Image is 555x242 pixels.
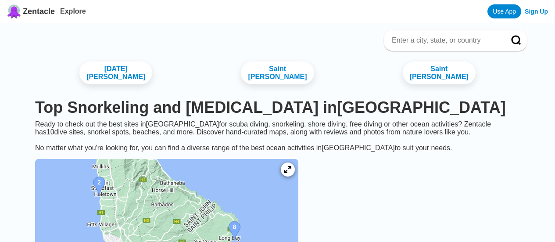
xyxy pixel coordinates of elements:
[79,61,152,84] a: [DATE][PERSON_NAME]
[403,61,476,84] a: Saint [PERSON_NAME]
[7,4,21,18] img: Zentacle logo
[525,8,548,15] a: Sign Up
[35,98,520,117] h1: Top Snorkeling and [MEDICAL_DATA] in [GEOGRAPHIC_DATA]
[7,4,55,18] a: Zentacle logoZentacle
[391,36,499,45] input: Enter a city, state, or country
[28,120,527,152] div: Ready to check out the best sites in [GEOGRAPHIC_DATA] for scuba diving, snorkeling, shore diving...
[487,4,521,18] a: Use App
[241,61,314,84] a: Saint [PERSON_NAME]
[23,7,55,16] span: Zentacle
[60,7,86,15] a: Explore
